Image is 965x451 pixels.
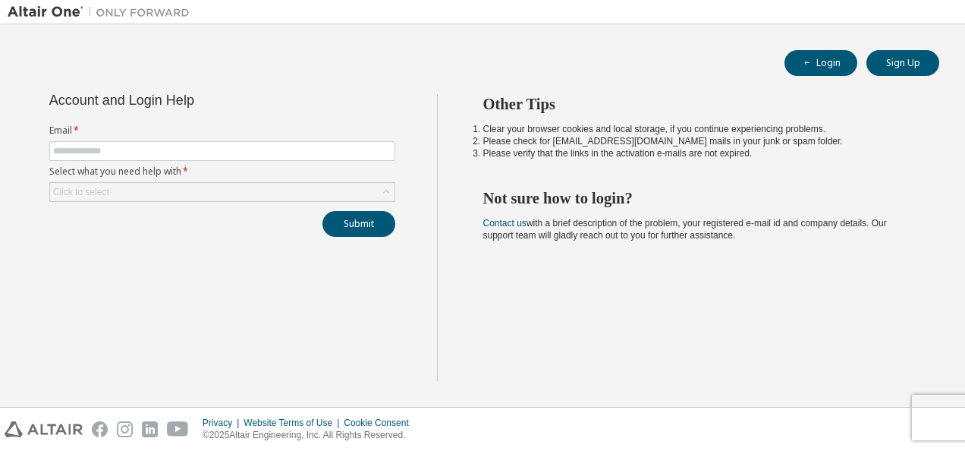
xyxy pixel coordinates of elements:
h2: Other Tips [483,94,913,114]
span: with a brief description of the problem, your registered e-mail id and company details. Our suppo... [483,218,887,241]
button: Sign Up [866,50,939,76]
img: linkedin.svg [142,421,158,437]
li: Please check for [EMAIL_ADDRESS][DOMAIN_NAME] mails in your junk or spam folder. [483,135,913,147]
a: Contact us [483,218,527,229]
li: Clear your browser cookies and local storage, if you continue experiencing problems. [483,123,913,135]
img: instagram.svg [117,421,133,437]
img: altair_logo.svg [5,421,83,437]
img: Altair One [8,5,197,20]
div: Privacy [203,417,244,429]
img: facebook.svg [92,421,108,437]
div: Cookie Consent [344,417,417,429]
div: Click to select [50,183,394,201]
div: Website Terms of Use [244,417,344,429]
div: Click to select [53,186,109,198]
li: Please verify that the links in the activation e-mails are not expired. [483,147,913,159]
p: © 2025 Altair Engineering, Inc. All Rights Reserved. [203,429,418,442]
button: Submit [322,211,395,237]
label: Email [49,125,395,137]
img: youtube.svg [167,421,189,437]
div: Account and Login Help [49,94,326,106]
h2: Not sure how to login? [483,188,913,208]
label: Select what you need help with [49,166,395,178]
button: Login [784,50,857,76]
